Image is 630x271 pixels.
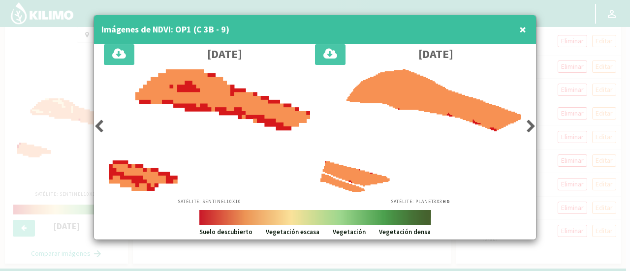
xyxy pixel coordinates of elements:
[391,198,450,205] p: Satélite: Planet
[442,198,450,205] b: HD
[207,48,242,60] h3: [DATE]
[434,198,450,205] span: 3X3
[418,48,453,60] h3: [DATE]
[178,198,241,205] p: Satélite: Sentinel
[199,227,252,237] p: Suelo descubierto
[266,227,319,237] p: Vegetación escasa
[333,227,366,237] p: Vegetación
[517,20,529,39] button: Close
[379,227,431,237] p: Vegetación densa
[226,198,241,205] span: 10X10
[101,23,229,36] h4: Imágenes de NDVI: OP1 (C 3B - 9)
[519,21,526,37] span: ×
